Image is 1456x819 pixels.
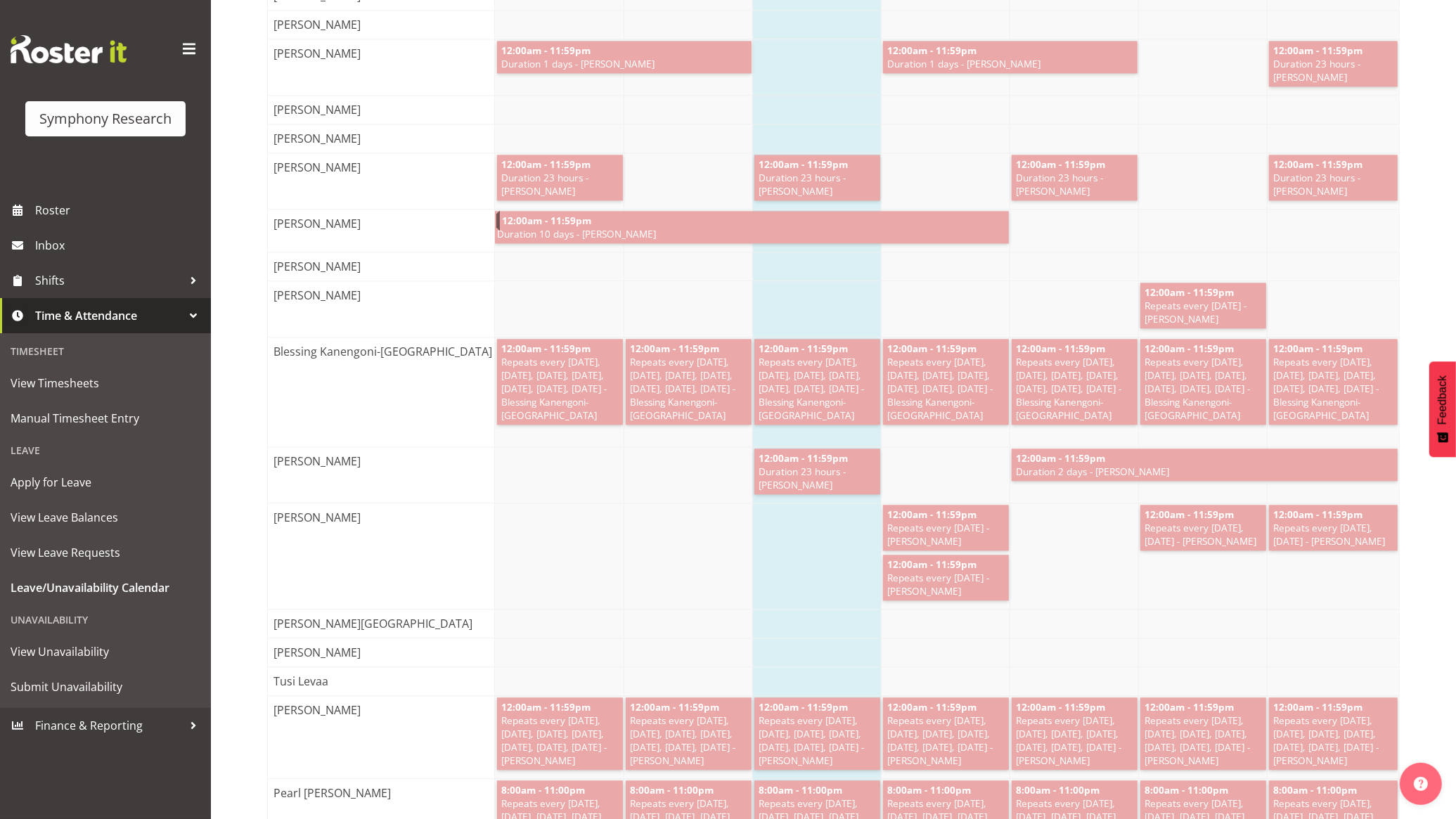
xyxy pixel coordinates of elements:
[271,509,363,526] span: [PERSON_NAME]
[271,785,394,801] span: Pearl [PERSON_NAME]
[11,577,200,598] span: Leave/Unavailability Calendar
[1143,342,1235,355] span: 12:00am - 11:59pm
[4,605,207,634] div: Unavailability
[1014,355,1135,422] span: Repeats every [DATE], [DATE], [DATE], [DATE], [DATE], [DATE], [DATE] - Blessing Kanengoni-[GEOGRA...
[1272,171,1395,198] span: Duration 23 hours - [PERSON_NAME]
[757,465,877,491] span: Duration 23 hours - [PERSON_NAME]
[886,714,1006,767] span: Repeats every [DATE], [DATE], [DATE], [DATE], [DATE], [DATE], [DATE] - [PERSON_NAME]
[11,507,200,528] span: View Leave Balances
[629,355,749,422] span: Repeats every [DATE], [DATE], [DATE], [DATE], [DATE], [DATE], [DATE] - Blessing Kanengoni-[GEOGRA...
[271,644,363,661] span: [PERSON_NAME]
[4,436,207,465] div: Leave
[629,342,721,355] span: 12:00am - 11:59pm
[629,700,721,714] span: 12:00am - 11:59pm
[1272,521,1395,548] span: Repeats every [DATE], [DATE] - [PERSON_NAME]
[757,355,877,422] span: Repeats every [DATE], [DATE], [DATE], [DATE], [DATE], [DATE], [DATE] - Blessing Kanengoni-[GEOGRA...
[500,171,620,198] span: Duration 23 hours - [PERSON_NAME]
[1272,783,1358,797] span: 8:00am - 11:00pm
[4,337,207,366] div: Timesheet
[11,35,127,63] img: Rosterit website logo
[271,287,363,304] span: [PERSON_NAME]
[271,45,363,62] span: [PERSON_NAME]
[1429,361,1456,457] button: Feedback - Show survey
[1143,355,1263,422] span: Repeats every [DATE], [DATE], [DATE], [DATE], [DATE], [DATE], [DATE] - Blessing Kanengoni-[GEOGRA...
[1014,714,1135,767] span: Repeats every [DATE], [DATE], [DATE], [DATE], [DATE], [DATE], [DATE] - [PERSON_NAME]
[4,500,207,535] a: View Leave Balances
[886,57,1135,70] span: Duration 1 days - [PERSON_NAME]
[629,714,749,767] span: Repeats every [DATE], [DATE], [DATE], [DATE], [DATE], [DATE], [DATE] - [PERSON_NAME]
[886,44,978,57] span: 12:00am - 11:59pm
[271,453,363,470] span: [PERSON_NAME]
[11,542,200,563] span: View Leave Requests
[496,227,1006,240] span: Duration 10 days - [PERSON_NAME]
[500,342,592,355] span: 12:00am - 11:59pm
[1272,355,1395,422] span: Repeats every [DATE], [DATE], [DATE], [DATE], [DATE], [DATE], [DATE] - Blessing Kanengoni-[GEOGRA...
[757,700,849,714] span: 12:00am - 11:59pm
[500,783,586,797] span: 8:00am - 11:00pm
[1014,465,1395,478] span: Duration 2 days - [PERSON_NAME]
[35,305,183,326] span: Time & Attendance
[4,465,207,500] a: Apply for Leave
[11,641,200,662] span: View Unavailability
[886,783,972,797] span: 8:00am - 11:00pm
[757,714,877,767] span: Repeats every [DATE], [DATE], [DATE], [DATE], [DATE], [DATE], [DATE] - [PERSON_NAME]
[35,200,204,221] span: Roster
[1272,508,1364,521] span: 12:00am - 11:59pm
[500,714,620,767] span: Repeats every [DATE], [DATE], [DATE], [DATE], [DATE], [DATE], [DATE] - [PERSON_NAME]
[1143,783,1230,797] span: 8:00am - 11:00pm
[271,215,363,232] span: [PERSON_NAME]
[271,130,363,147] span: [PERSON_NAME]
[271,16,363,33] span: [PERSON_NAME]
[1272,157,1364,171] span: 12:00am - 11:59pm
[1143,285,1235,299] span: 12:00am - 11:59pm
[757,157,849,171] span: 12:00am - 11:59pm
[1272,714,1395,767] span: Repeats every [DATE], [DATE], [DATE], [DATE], [DATE], [DATE], [DATE] - [PERSON_NAME]
[11,676,200,697] span: Submit Unavailability
[757,171,877,198] span: Duration 23 hours - [PERSON_NAME]
[271,343,495,360] span: Blessing Kanengoni-[GEOGRAPHIC_DATA]
[271,702,363,718] span: [PERSON_NAME]
[757,451,849,465] span: 12:00am - 11:59pm
[757,342,849,355] span: 12:00am - 11:59pm
[11,408,200,429] span: Manual Timesheet Entry
[35,270,183,291] span: Shifts
[271,101,363,118] span: [PERSON_NAME]
[39,108,172,129] div: Symphony Research
[500,157,592,171] span: 12:00am - 11:59pm
[886,571,1006,598] span: Repeats every [DATE] - [PERSON_NAME]
[629,783,715,797] span: 8:00am - 11:00pm
[501,214,593,227] span: 12:00am - 11:59pm
[1143,521,1263,548] span: Repeats every [DATE], [DATE] - [PERSON_NAME]
[271,673,331,690] span: Tusi Levaa
[1014,171,1135,198] span: Duration 23 hours - [PERSON_NAME]
[1143,700,1235,714] span: 12:00am - 11:59pm
[1014,342,1107,355] span: 12:00am - 11:59pm
[271,615,475,632] span: [PERSON_NAME][GEOGRAPHIC_DATA]
[886,700,978,714] span: 12:00am - 11:59pm
[1143,508,1235,521] span: 12:00am - 11:59pm
[1436,375,1449,425] span: Feedback
[1014,451,1107,465] span: 12:00am - 11:59pm
[11,373,200,394] span: View Timesheets
[886,508,978,521] span: 12:00am - 11:59pm
[1014,783,1101,797] span: 8:00am - 11:00pm
[1272,342,1364,355] span: 12:00am - 11:59pm
[1272,57,1395,84] span: Duration 23 hours - [PERSON_NAME]
[1414,777,1428,791] img: help-xxl-2.png
[1272,44,1364,57] span: 12:00am - 11:59pm
[1143,299,1263,325] span: Repeats every [DATE] - [PERSON_NAME]
[4,401,207,436] a: Manual Timesheet Entry
[35,715,183,736] span: Finance & Reporting
[35,235,204,256] span: Inbox
[1272,700,1364,714] span: 12:00am - 11:59pm
[886,342,978,355] span: 12:00am - 11:59pm
[4,669,207,704] a: Submit Unavailability
[11,472,200,493] span: Apply for Leave
[1014,157,1107,171] span: 12:00am - 11:59pm
[757,783,844,797] span: 8:00am - 11:00pm
[886,521,1006,548] span: Repeats every [DATE] - [PERSON_NAME]
[500,57,749,70] span: Duration 1 days - [PERSON_NAME]
[886,355,1006,422] span: Repeats every [DATE], [DATE], [DATE], [DATE], [DATE], [DATE], [DATE] - Blessing Kanengoni-[GEOGRA...
[886,557,978,571] span: 12:00am - 11:59pm
[4,570,207,605] a: Leave/Unavailability Calendar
